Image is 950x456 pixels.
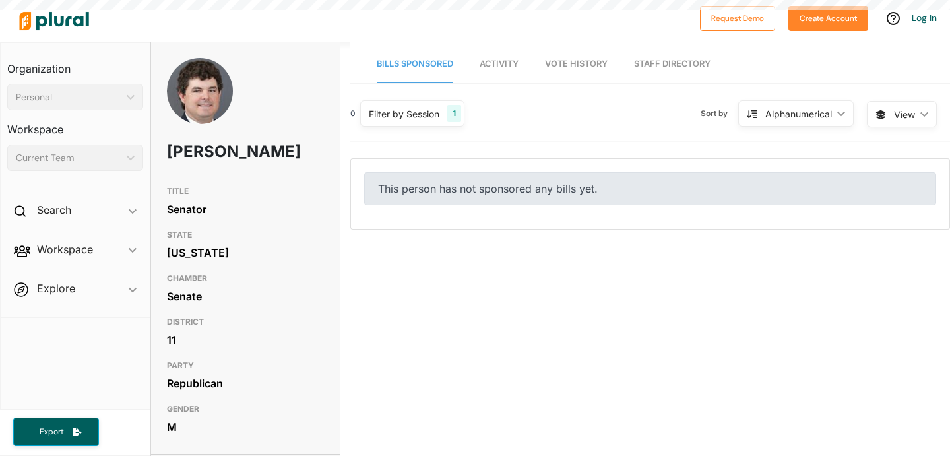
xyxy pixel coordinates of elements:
div: Senator [167,199,324,219]
div: Alphanumerical [765,107,832,121]
h3: TITLE [167,183,324,199]
button: Request Demo [700,6,775,31]
img: Headshot of Sam Watson [167,58,233,155]
div: Personal [16,90,121,104]
span: Vote History [545,59,608,69]
div: This person has not sponsored any bills yet. [364,172,936,205]
h3: PARTY [167,358,324,374]
a: Bills Sponsored [377,46,453,83]
div: M [167,417,324,437]
h3: STATE [167,227,324,243]
div: [US_STATE] [167,243,324,263]
span: View [894,108,915,121]
a: Vote History [545,46,608,83]
h3: DISTRICT [167,314,324,330]
div: 0 [350,108,356,119]
h3: GENDER [167,401,324,417]
a: Create Account [788,11,868,24]
div: Current Team [16,151,121,165]
button: Create Account [788,6,868,31]
a: Log In [912,12,937,24]
h1: [PERSON_NAME] [167,132,261,172]
div: 1 [447,105,461,122]
h2: Search [37,203,71,217]
button: Export [13,418,99,446]
div: Republican [167,374,324,393]
div: Senate [167,286,324,306]
div: 11 [167,330,324,350]
h3: Organization [7,49,143,79]
span: Sort by [701,108,738,119]
h3: Workspace [7,110,143,139]
a: Activity [480,46,519,83]
span: Activity [480,59,519,69]
a: Staff Directory [634,46,711,83]
a: Request Demo [700,11,775,24]
span: Export [30,426,73,438]
div: Filter by Session [369,107,439,121]
span: Bills Sponsored [377,59,453,69]
h3: CHAMBER [167,271,324,286]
